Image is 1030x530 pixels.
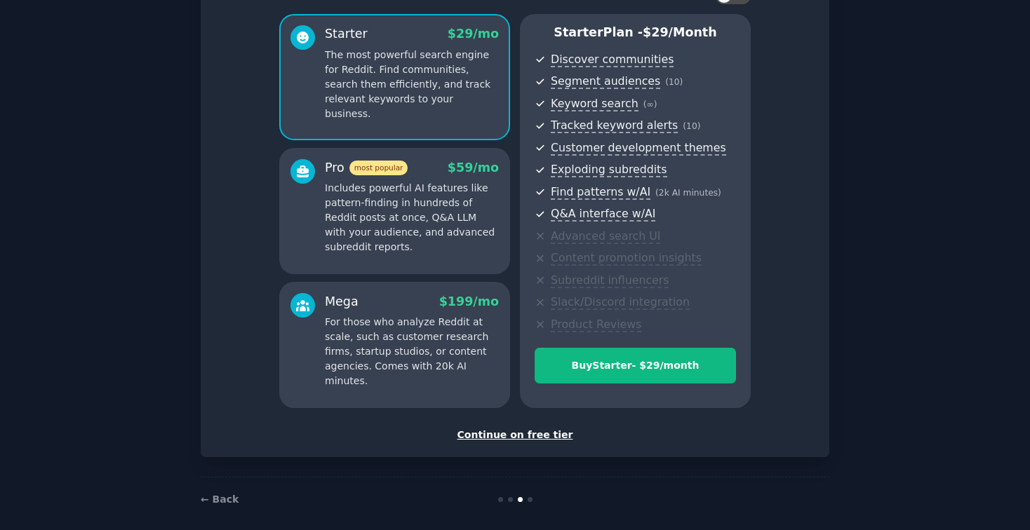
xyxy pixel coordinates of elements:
span: Subreddit influencers [551,273,669,288]
div: Continue on free tier [215,428,815,442]
div: Pro [325,159,408,177]
span: Slack/Discord integration [551,295,690,310]
span: Exploding subreddits [551,163,667,177]
p: Starter Plan - [535,24,736,41]
span: Product Reviews [551,318,641,332]
span: Advanced search UI [551,229,660,244]
p: The most powerful search engine for Reddit. Find communities, search them efficiently, and track ... [325,48,499,121]
span: ( 10 ) [665,77,683,87]
span: Discover communities [551,53,674,67]
span: Keyword search [551,97,638,111]
p: For those who analyze Reddit at scale, such as customer research firms, startup studios, or conte... [325,315,499,388]
span: Content promotion insights [551,251,702,266]
span: Tracked keyword alerts [551,118,678,133]
span: ( ∞ ) [643,100,657,109]
span: ( 10 ) [683,121,700,131]
div: Mega [325,293,359,311]
span: Q&A interface w/AI [551,207,655,222]
span: Find patterns w/AI [551,185,650,200]
span: $ 199 /mo [439,294,499,308]
span: $ 59 /mo [448,161,499,175]
div: Buy Starter - $ 29 /month [535,358,735,373]
p: Includes powerful AI features like pattern-finding in hundreds of Reddit posts at once, Q&A LLM w... [325,181,499,254]
span: Customer development themes [551,141,726,156]
button: BuyStarter- $29/month [535,348,736,383]
span: $ 29 /month [643,25,717,39]
span: Segment audiences [551,74,660,89]
span: most popular [349,161,408,175]
span: ( 2k AI minutes ) [655,188,721,198]
span: $ 29 /mo [448,27,499,41]
div: Starter [325,25,368,43]
a: ← Back [201,494,239,505]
